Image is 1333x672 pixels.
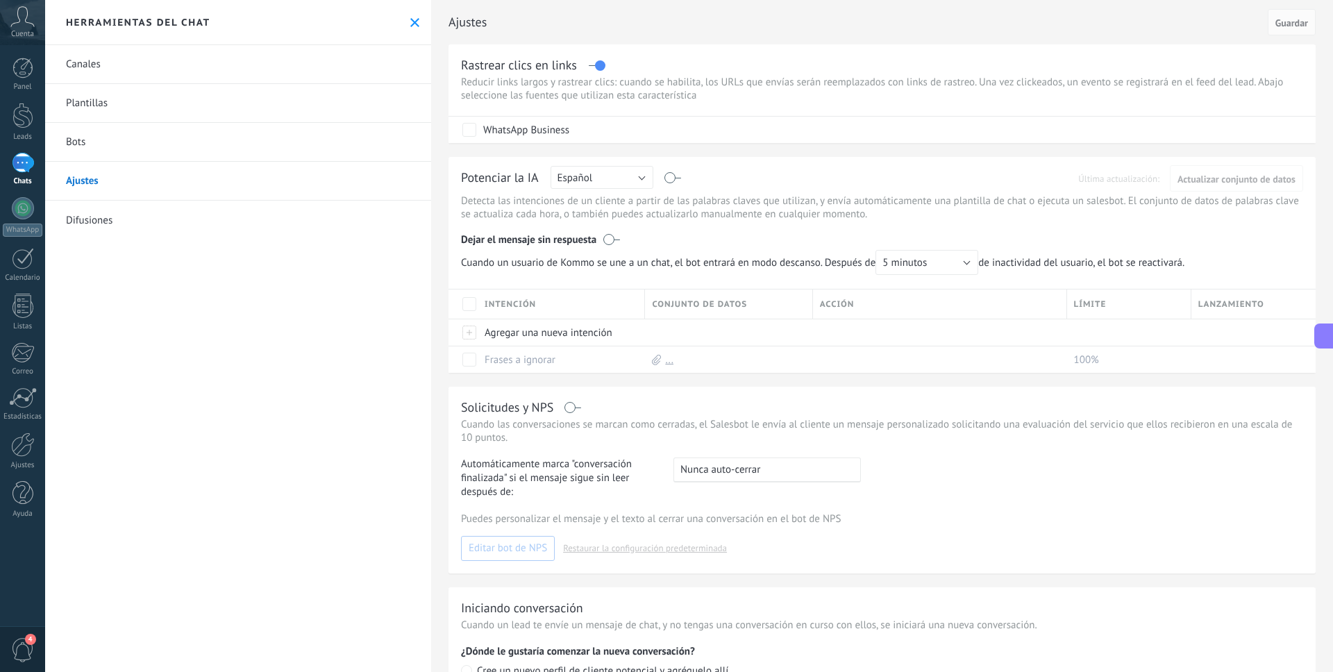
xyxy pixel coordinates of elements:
[813,319,1060,346] div: Ajustes
[3,510,43,519] div: Ayuda
[461,619,1303,632] p: Cuando un lead te envíe un mensaje de chat, y no tengas una conversación en curso con ellos, se i...
[448,8,1263,36] h2: Ajustes
[3,367,43,376] div: Correo
[485,353,555,367] a: Frases a ignorar
[875,250,978,275] button: 5 minutos
[461,600,583,616] div: Iniciando conversación
[882,256,927,269] span: 5 minutos
[25,634,36,645] span: 4
[1268,9,1316,35] button: Guardar
[45,123,431,162] a: Bots
[1191,319,1302,346] div: Ajustes
[3,224,42,237] div: WhatsApp
[45,45,431,84] a: Canales
[3,461,43,470] div: Ajustes
[485,298,536,311] span: Intención
[1067,319,1184,346] div: Ajustes
[680,463,760,476] span: Nunca auto-cerrar
[645,319,805,346] div: Ajustes
[1275,18,1308,28] span: Guardar
[45,84,431,123] a: Plantillas
[1074,298,1107,311] span: Límite
[461,512,1303,526] p: Puedes personalizar el mensaje y el texto al cerrar una conversación en el bot de NPS
[461,169,539,187] div: Potenciar la IA
[557,171,593,185] span: Español
[461,645,1303,658] p: ¿Dónde le gustaría comenzar la nueva conversación?
[461,250,1192,275] span: de inactividad del usuario, el bot se reactivará.
[461,76,1303,102] p: Reducir links largos y rastrear clics: cuando se habilita, los URLs que envías serán reemplazados...
[461,457,661,499] span: Automáticamente marca "conversación finalizada" si el mensaje sigue sin leer después de:
[461,57,577,73] div: Rastrear clics en links
[665,353,673,367] a: ...
[478,319,638,346] div: Agregar una nueva intención
[45,201,431,240] a: Difusiones
[45,162,431,201] a: Ajustes
[1198,298,1264,311] span: Lanzamiento
[652,298,747,311] span: Conjunto de datos
[820,298,855,311] span: Acción
[461,250,978,275] span: Cuando un usuario de Kommo se une a un chat, el bot entrará en modo descanso. Después de
[461,194,1303,221] p: Detecta las intenciones de un cliente a partir de las palabras claves que utilizan, y envía autom...
[551,166,653,189] button: Español
[3,133,43,142] div: Leads
[461,224,1303,250] div: Dejar el mensaje sin respuesta
[1074,353,1099,367] span: 100%
[1067,346,1184,373] div: 100%
[3,177,43,186] div: Chats
[3,83,43,92] div: Panel
[3,274,43,283] div: Calendario
[461,418,1303,444] p: Cuando las conversaciones se marcan como cerradas, el Salesbot le envía al cliente un mensaje per...
[3,322,43,331] div: Listas
[11,30,34,39] span: Cuenta
[483,124,569,137] div: WhatsApp Business
[3,412,43,421] div: Estadísticas
[461,399,553,415] div: Solicitudes y NPS
[66,16,210,28] h2: Herramientas del chat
